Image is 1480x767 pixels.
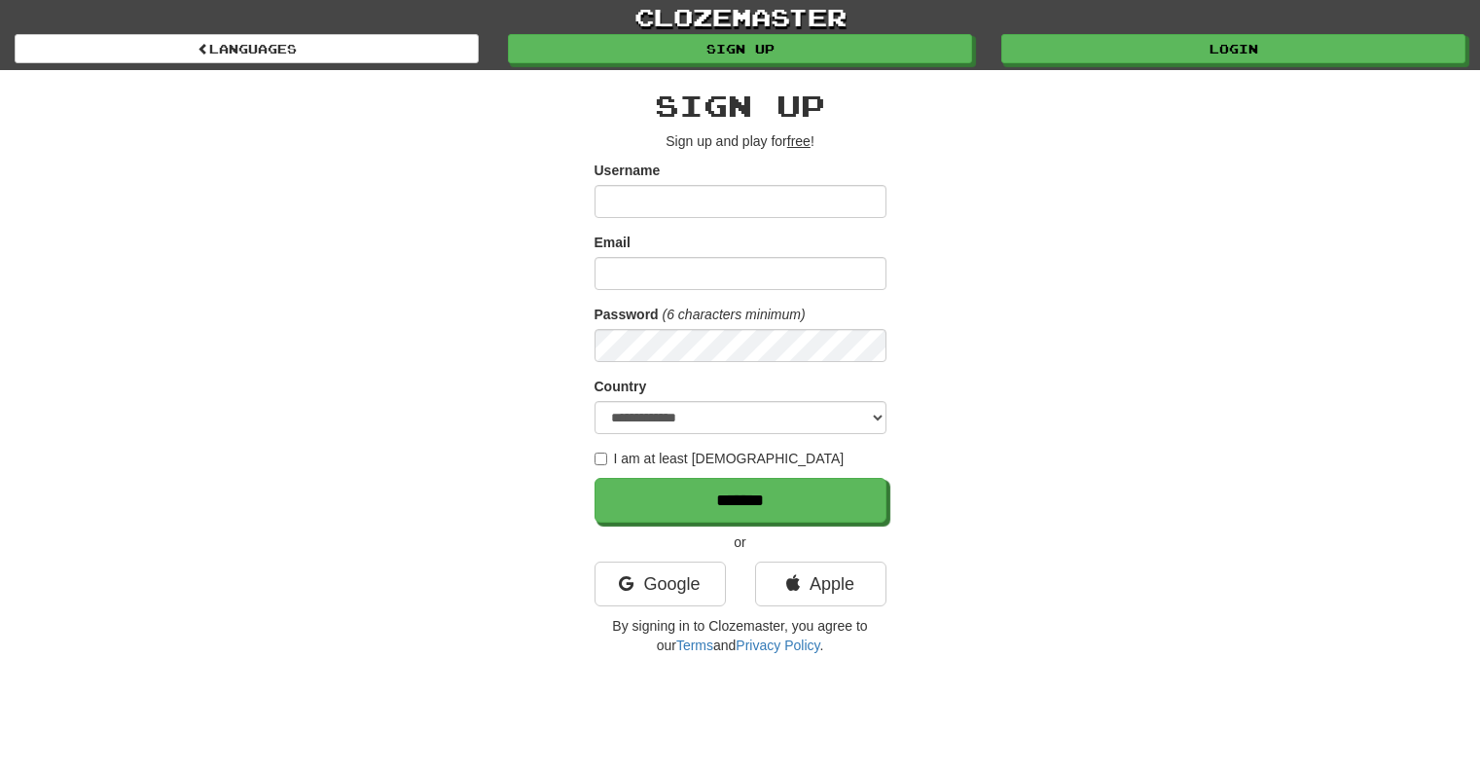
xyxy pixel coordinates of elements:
[595,90,886,122] h2: Sign up
[595,532,886,552] p: or
[736,638,819,653] a: Privacy Policy
[595,377,647,396] label: Country
[595,449,845,468] label: I am at least [DEMOGRAPHIC_DATA]
[1001,34,1465,63] a: Login
[595,131,886,151] p: Sign up and play for !
[595,305,659,324] label: Password
[663,307,806,322] em: (6 characters minimum)
[676,638,713,653] a: Terms
[508,34,972,63] a: Sign up
[595,616,886,655] p: By signing in to Clozemaster, you agree to our and .
[755,562,886,606] a: Apple
[595,562,726,606] a: Google
[787,133,811,149] u: free
[15,34,479,63] a: Languages
[595,233,631,252] label: Email
[595,453,607,465] input: I am at least [DEMOGRAPHIC_DATA]
[595,161,661,180] label: Username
